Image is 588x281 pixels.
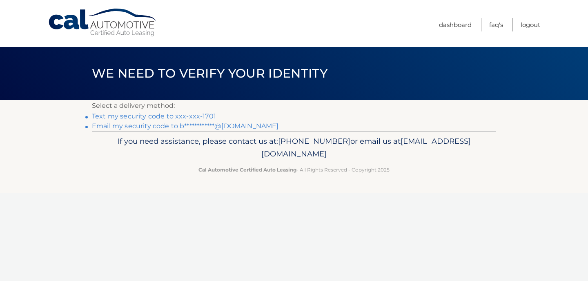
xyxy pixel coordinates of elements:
a: Text my security code to xxx-xxx-1701 [92,112,216,120]
a: Cal Automotive [48,8,158,37]
span: We need to verify your identity [92,66,327,81]
a: FAQ's [489,18,503,31]
p: If you need assistance, please contact us at: or email us at [97,135,491,161]
p: - All Rights Reserved - Copyright 2025 [97,165,491,174]
strong: Cal Automotive Certified Auto Leasing [198,167,296,173]
a: Dashboard [439,18,472,31]
span: [PHONE_NUMBER] [278,136,350,146]
a: Logout [521,18,540,31]
p: Select a delivery method: [92,100,496,112]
